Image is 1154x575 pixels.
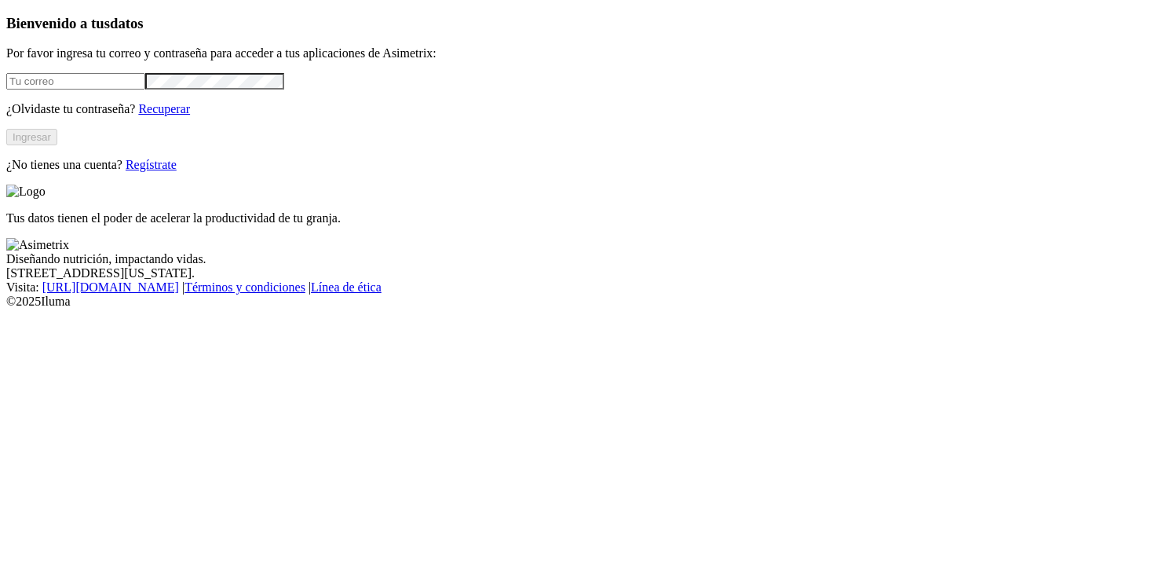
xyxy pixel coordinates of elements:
a: Recuperar [138,102,190,115]
button: Ingresar [6,129,57,145]
a: Términos y condiciones [184,280,305,294]
a: Línea de ética [311,280,382,294]
div: Diseñando nutrición, impactando vidas. [6,252,1148,266]
a: [URL][DOMAIN_NAME] [42,280,179,294]
img: Asimetrix [6,238,69,252]
div: © 2025 Iluma [6,295,1148,309]
div: Visita : | | [6,280,1148,295]
div: [STREET_ADDRESS][US_STATE]. [6,266,1148,280]
input: Tu correo [6,73,145,90]
a: Regístrate [126,158,177,171]
p: Por favor ingresa tu correo y contraseña para acceder a tus aplicaciones de Asimetrix: [6,46,1148,60]
img: Logo [6,185,46,199]
p: ¿Olvidaste tu contraseña? [6,102,1148,116]
p: ¿No tienes una cuenta? [6,158,1148,172]
p: Tus datos tienen el poder de acelerar la productividad de tu granja. [6,211,1148,225]
h3: Bienvenido a tus [6,15,1148,32]
span: datos [110,15,144,31]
